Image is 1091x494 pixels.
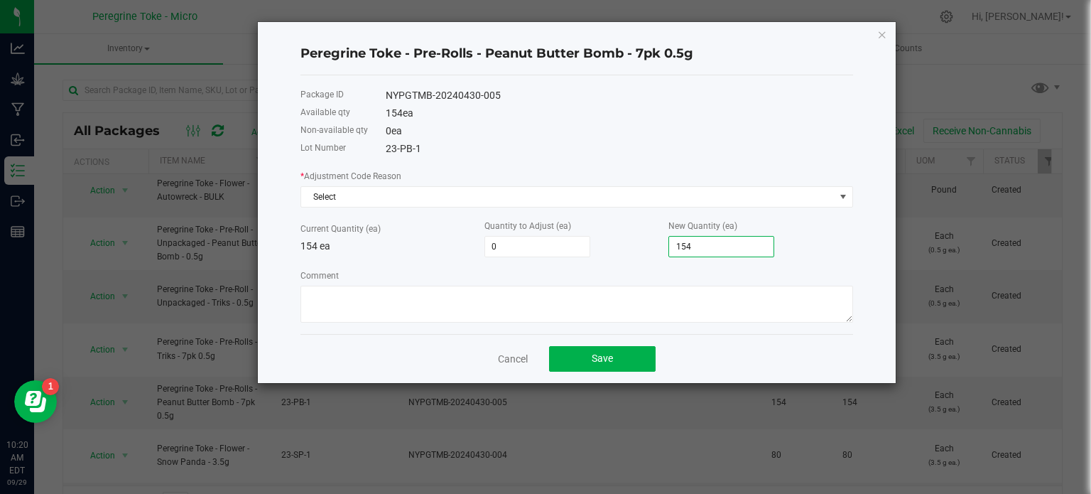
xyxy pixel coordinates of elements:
[669,237,774,257] input: 0
[301,187,835,207] span: Select
[391,125,402,136] span: ea
[484,220,571,232] label: Quantity to Adjust (ea)
[300,170,401,183] label: Adjustment Code Reason
[592,353,613,364] span: Save
[386,106,853,121] div: 154
[498,352,528,366] a: Cancel
[386,141,853,156] div: 23-PB-1
[403,107,413,119] span: ea
[386,124,853,139] div: 0
[300,45,853,63] h4: Peregrine Toke - Pre-Rolls - Peanut Butter Bomb - 7pk 0.5g
[300,124,368,136] label: Non-available qty
[300,222,381,235] label: Current Quantity (ea)
[300,239,484,254] p: 154 ea
[386,88,853,103] div: NYPGTMB-20240430-005
[300,269,339,282] label: Comment
[14,380,57,423] iframe: Resource center
[668,220,737,232] label: New Quantity (ea)
[42,378,59,395] iframe: Resource center unread badge
[300,141,346,154] label: Lot Number
[549,346,656,372] button: Save
[485,237,590,257] input: 0
[300,106,350,119] label: Available qty
[300,88,344,101] label: Package ID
